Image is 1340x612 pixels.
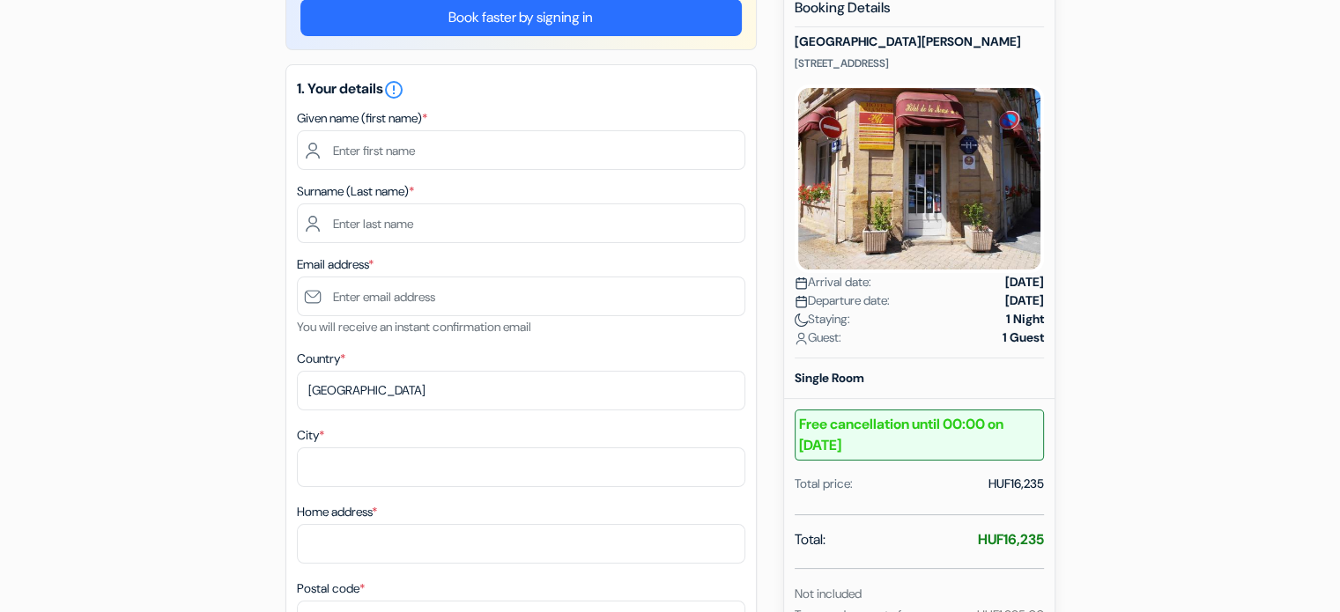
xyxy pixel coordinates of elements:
[795,475,853,493] div: Total price:
[795,328,841,347] span: Guest:
[988,475,1044,493] div: HUF16,235
[297,277,745,316] input: Enter email address
[795,586,862,601] small: Not included
[297,503,377,521] label: Home address
[297,319,531,335] small: You will receive an instant confirmation email
[1005,291,1044,310] strong: [DATE]
[795,295,808,308] img: calendar.svg
[297,426,324,445] label: City
[795,529,825,550] span: Total:
[297,79,745,100] h5: 1. Your details
[795,34,1044,49] h5: [GEOGRAPHIC_DATA][PERSON_NAME]
[795,409,1044,461] b: Free cancellation until 00:00 on [DATE]
[297,109,427,128] label: Given name (first name)
[795,313,808,327] img: moon.svg
[297,579,365,598] label: Postal code
[297,203,745,243] input: Enter last name
[297,182,414,201] label: Surname (Last name)
[795,332,808,345] img: user_icon.svg
[795,291,890,310] span: Departure date:
[297,350,345,368] label: Country
[1005,273,1044,291] strong: [DATE]
[297,255,374,274] label: Email address
[795,370,864,386] b: Single Room
[383,79,404,98] a: error_outline
[795,273,871,291] span: Arrival date:
[1003,328,1044,347] strong: 1 Guest
[1006,310,1044,328] strong: 1 Night
[383,79,404,100] i: error_outline
[297,130,745,170] input: Enter first name
[795,277,808,290] img: calendar.svg
[978,530,1044,549] strong: HUF16,235
[795,310,850,328] span: Staying:
[795,56,1044,70] p: [STREET_ADDRESS]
